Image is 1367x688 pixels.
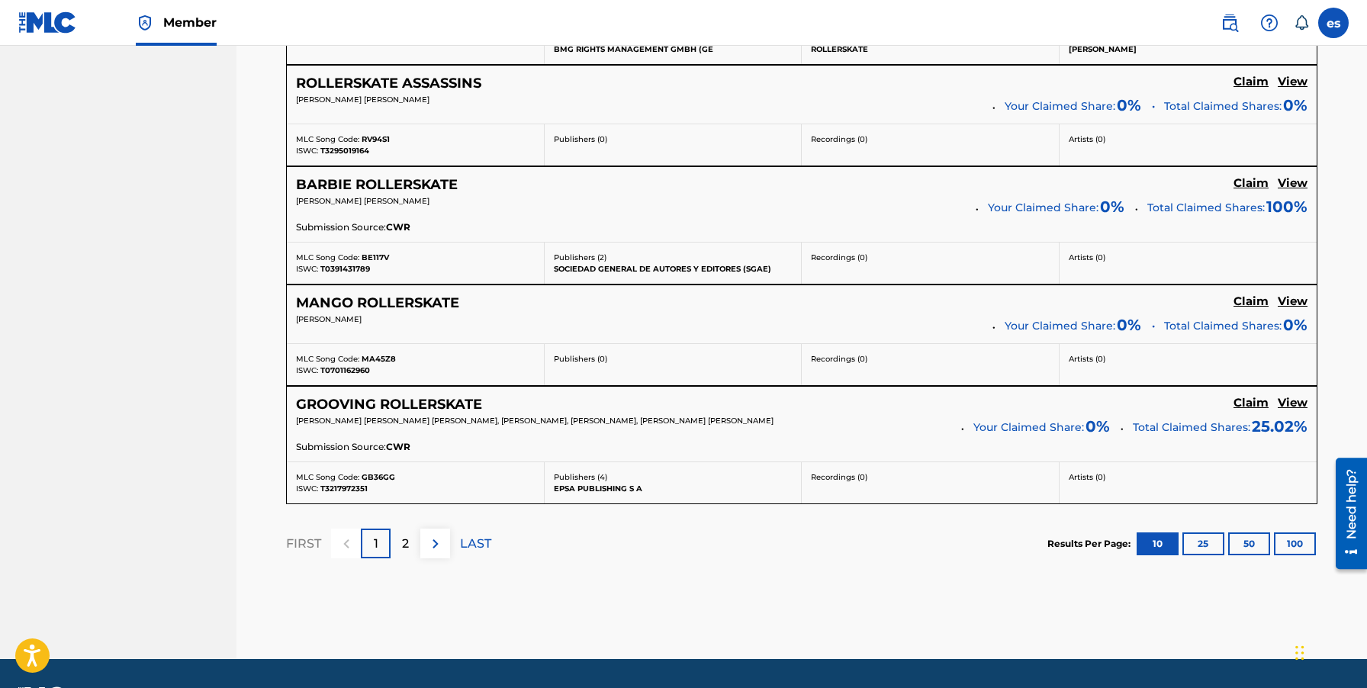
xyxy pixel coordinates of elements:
a: View [1278,294,1307,311]
span: 100 % [1266,195,1307,218]
p: Artists ( 0 ) [1069,133,1308,145]
p: BMG RIGHTS MANAGEMENT GMBH (GE [554,43,793,55]
div: Notifications [1294,15,1309,31]
img: search [1221,14,1239,32]
iframe: Chat Widget [1291,615,1367,688]
span: [PERSON_NAME] [PERSON_NAME] [PERSON_NAME], [PERSON_NAME], [PERSON_NAME], [PERSON_NAME] [PERSON_NAME] [296,416,774,426]
span: ISWC: [296,146,318,156]
span: 0 % [1100,195,1124,218]
button: 25 [1182,532,1224,555]
p: Publishers ( 2 ) [554,252,793,263]
span: T3217972351 [320,484,368,493]
span: 0% [1283,94,1307,117]
span: T0391431789 [320,264,370,274]
span: ISWC: [296,365,318,375]
span: BE117V [362,252,389,262]
span: Your Claimed Share: [973,420,1084,436]
p: 1 [374,535,378,553]
span: CWR [386,220,410,234]
a: View [1278,75,1307,92]
span: Total Claimed Shares: [1147,201,1265,214]
span: Your Claimed Share: [1005,98,1115,114]
img: right [426,535,445,553]
img: Top Rightsholder [136,14,154,32]
p: LAST [460,535,491,553]
p: ROLLERSKATE [811,43,1050,55]
span: ISWC: [296,264,318,274]
span: RV94S1 [362,134,390,144]
span: T3295019164 [320,146,369,156]
p: [PERSON_NAME] [1069,43,1308,55]
iframe: Resource Center [1324,452,1367,574]
img: help [1260,14,1279,32]
span: [PERSON_NAME] [PERSON_NAME] [296,95,429,104]
h5: View [1278,396,1307,410]
span: Total Claimed Shares: [1164,98,1282,114]
h5: GROOVING ROLLERSKATE [296,396,482,413]
p: Results Per Page: [1047,537,1134,551]
a: View [1278,176,1307,193]
p: Recordings ( 0 ) [811,133,1050,145]
span: 25.02 % [1252,415,1307,438]
h5: BARBIE ROLLERSKATE [296,176,458,194]
h5: View [1278,176,1307,191]
span: Submission Source: [296,220,386,234]
p: FIRST [286,535,321,553]
p: Recordings ( 0 ) [811,353,1050,365]
a: Public Search [1214,8,1245,38]
h5: Claim [1234,294,1269,309]
h5: MANGO ROLLERSKATE [296,294,459,312]
span: MLC Song Code: [296,252,359,262]
span: ISWC: [296,484,318,493]
span: GB36GG [362,472,395,482]
p: Recordings ( 0 ) [811,471,1050,483]
span: 0% [1283,313,1307,336]
p: Publishers ( 0 ) [554,133,793,145]
span: Total Claimed Shares: [1133,420,1250,434]
p: Artists ( 0 ) [1069,353,1308,365]
p: Artists ( 0 ) [1069,471,1308,483]
a: View [1278,396,1307,413]
span: Total Claimed Shares: [1164,318,1282,334]
span: 0 % [1117,94,1141,117]
p: Publishers ( 4 ) [554,471,793,483]
p: Publishers ( 0 ) [554,353,793,365]
span: Your Claimed Share: [1005,318,1115,334]
h5: ROLLERSKATE ASSASSINS [296,75,481,92]
h5: Claim [1234,75,1269,89]
span: 0 % [1117,313,1141,336]
img: MLC Logo [18,11,77,34]
span: 0 % [1086,415,1110,438]
span: MLC Song Code: [296,134,359,144]
span: Member [163,14,217,31]
p: SOCIEDAD GENERAL DE AUTORES Y EDITORES (SGAE) [554,263,793,275]
span: T0701162960 [320,365,370,375]
p: 2 [402,535,409,553]
span: [PERSON_NAME] [PERSON_NAME] [296,196,429,206]
div: Help [1254,8,1285,38]
h5: Claim [1234,176,1269,191]
span: MLC Song Code: [296,354,359,364]
p: EPSA PUBLISHING S A [554,483,793,494]
span: MA45Z8 [362,354,396,364]
div: User Menu [1318,8,1349,38]
h5: View [1278,75,1307,89]
button: 50 [1228,532,1270,555]
span: Submission Source: [296,440,386,454]
h5: Claim [1234,396,1269,410]
span: [PERSON_NAME] [296,314,362,324]
p: Artists ( 0 ) [1069,252,1308,263]
span: Your Claimed Share: [988,200,1098,216]
h5: View [1278,294,1307,309]
p: Recordings ( 0 ) [811,252,1050,263]
span: CWR [386,440,410,454]
span: MLC Song Code: [296,472,359,482]
div: Drag [1295,630,1304,676]
button: 100 [1274,532,1316,555]
button: 10 [1137,532,1179,555]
